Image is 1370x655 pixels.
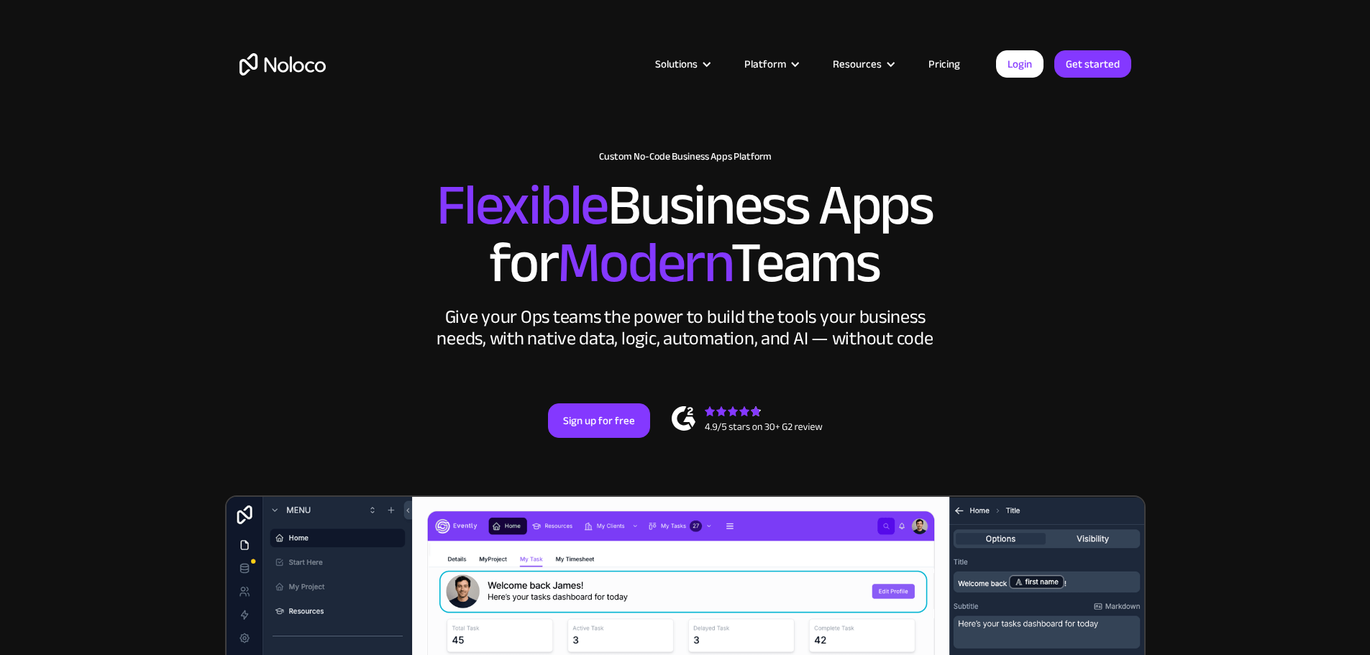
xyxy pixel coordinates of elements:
[726,55,815,73] div: Platform
[833,55,882,73] div: Resources
[437,152,608,259] span: Flexible
[637,55,726,73] div: Solutions
[1054,50,1131,78] a: Get started
[744,55,786,73] div: Platform
[239,177,1131,292] h2: Business Apps for Teams
[239,53,326,75] a: home
[557,209,731,316] span: Modern
[548,403,650,438] a: Sign up for free
[655,55,698,73] div: Solutions
[996,50,1044,78] a: Login
[910,55,978,73] a: Pricing
[815,55,910,73] div: Resources
[434,306,937,349] div: Give your Ops teams the power to build the tools your business needs, with native data, logic, au...
[239,151,1131,162] h1: Custom No-Code Business Apps Platform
